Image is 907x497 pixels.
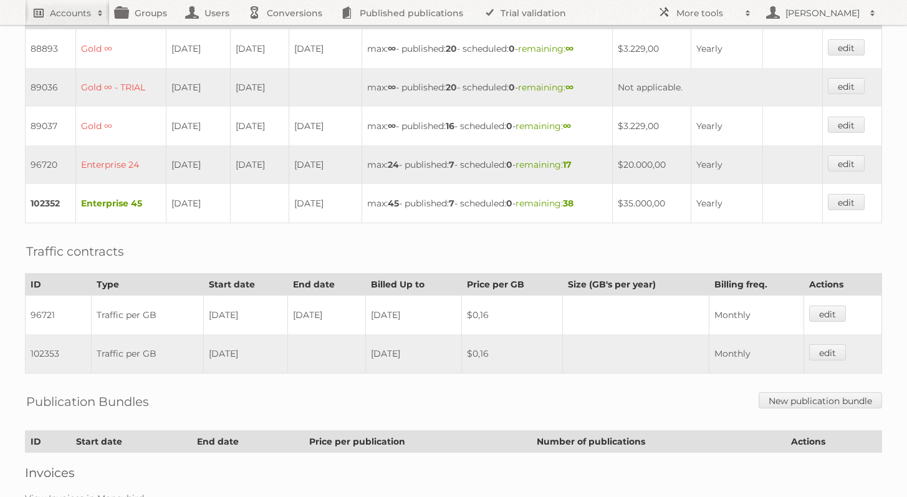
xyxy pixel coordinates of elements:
th: ID [26,431,71,453]
th: End date [192,431,304,453]
td: [DATE] [230,145,289,184]
td: Yearly [691,107,762,145]
td: $0,16 [461,296,562,335]
strong: ∞ [563,120,571,132]
td: $0,16 [461,334,562,374]
a: edit [828,39,865,55]
strong: 0 [506,159,512,170]
td: [DATE] [203,296,287,335]
th: Actions [786,431,882,453]
strong: 24 [388,159,399,170]
td: Monthly [709,296,804,335]
td: Enterprise 45 [76,184,166,223]
td: [DATE] [166,184,230,223]
strong: 20 [446,82,457,93]
td: $35.000,00 [612,184,691,223]
span: remaining: [516,159,572,170]
th: Type [91,274,203,296]
span: remaining: [518,43,573,54]
strong: 17 [563,159,572,170]
th: Number of publications [531,431,785,453]
td: [DATE] [366,334,461,374]
th: Billing freq. [709,274,804,296]
strong: ∞ [388,82,396,93]
td: 88893 [26,29,76,69]
strong: 45 [388,198,399,209]
td: [DATE] [366,296,461,335]
td: Traffic per GB [91,296,203,335]
th: Size (GB's per year) [562,274,709,296]
td: Enterprise 24 [76,145,166,184]
h2: Invoices [25,465,882,480]
td: Gold ∞ [76,29,166,69]
h2: Accounts [50,7,91,19]
th: Billed Up to [366,274,461,296]
strong: 16 [446,120,454,132]
strong: 0 [506,198,512,209]
td: max: - published: - scheduled: - [362,107,612,145]
td: $3.229,00 [612,29,691,69]
td: Yearly [691,184,762,223]
a: New publication bundle [759,392,882,408]
strong: 7 [449,159,454,170]
th: Start date [203,274,287,296]
td: 89036 [26,68,76,107]
td: Gold ∞ [76,107,166,145]
td: 89037 [26,107,76,145]
span: remaining: [518,82,573,93]
th: Price per GB [461,274,562,296]
a: edit [828,155,865,171]
td: Yearly [691,145,762,184]
td: 102353 [26,334,92,374]
th: Price per publication [304,431,531,453]
h2: More tools [676,7,739,19]
th: ID [26,274,92,296]
strong: 0 [509,43,515,54]
td: 96721 [26,296,92,335]
strong: 0 [509,82,515,93]
td: max: - published: - scheduled: - [362,184,612,223]
strong: ∞ [388,120,396,132]
td: [DATE] [166,29,230,69]
a: edit [809,344,846,360]
th: End date [288,274,366,296]
strong: 38 [563,198,573,209]
strong: 0 [506,120,512,132]
strong: ∞ [565,43,573,54]
strong: ∞ [565,82,573,93]
a: edit [828,78,865,94]
td: [DATE] [289,184,362,223]
td: Gold ∞ - TRIAL [76,68,166,107]
td: [DATE] [166,107,230,145]
td: [DATE] [289,29,362,69]
a: edit [809,306,846,322]
td: 96720 [26,145,76,184]
th: Start date [70,431,191,453]
strong: 20 [446,43,457,54]
td: [DATE] [288,296,366,335]
td: 102352 [26,184,76,223]
span: remaining: [516,198,573,209]
td: Yearly [691,29,762,69]
td: [DATE] [230,29,289,69]
a: edit [828,194,865,210]
td: $3.229,00 [612,107,691,145]
td: max: - published: - scheduled: - [362,29,612,69]
td: [DATE] [289,107,362,145]
strong: ∞ [388,43,396,54]
td: [DATE] [203,334,287,374]
td: Not applicable. [612,68,823,107]
td: [DATE] [230,107,289,145]
h2: Traffic contracts [26,242,124,261]
td: $20.000,00 [612,145,691,184]
a: edit [828,117,865,133]
td: [DATE] [166,145,230,184]
td: max: - published: - scheduled: - [362,68,612,107]
th: Actions [804,274,881,296]
td: max: - published: - scheduled: - [362,145,612,184]
td: [DATE] [230,68,289,107]
td: Traffic per GB [91,334,203,374]
h2: [PERSON_NAME] [782,7,863,19]
td: Monthly [709,334,804,374]
span: remaining: [516,120,571,132]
